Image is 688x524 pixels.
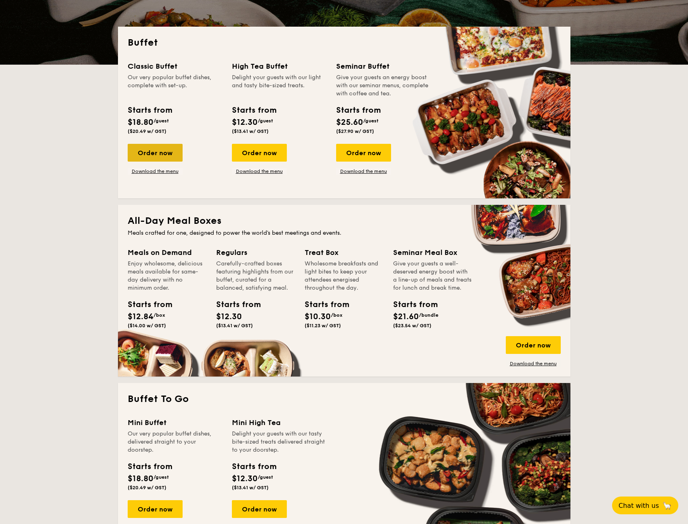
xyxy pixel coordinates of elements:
[128,36,561,49] h2: Buffet
[128,461,172,473] div: Starts from
[128,393,561,406] h2: Buffet To Go
[258,118,273,124] span: /guest
[128,118,154,127] span: $18.80
[128,299,164,311] div: Starts from
[419,312,438,318] span: /bundle
[336,61,431,72] div: Seminar Buffet
[128,128,166,134] span: ($20.49 w/ GST)
[232,128,269,134] span: ($13.41 w/ GST)
[232,417,326,428] div: Mini High Tea
[305,260,383,292] div: Wholesome breakfasts and light bites to keep your attendees energised throughout the day.
[232,474,258,484] span: $12.30
[232,500,287,518] div: Order now
[336,74,431,98] div: Give your guests an energy boost with our seminar menus, complete with coffee and tea.
[128,474,154,484] span: $18.80
[128,485,166,490] span: ($20.49 w/ GST)
[232,104,276,116] div: Starts from
[128,430,222,454] div: Our very popular buffet dishes, delivered straight to your doorstep.
[128,417,222,428] div: Mini Buffet
[128,312,154,322] span: $12.84
[331,312,343,318] span: /box
[305,323,341,328] span: ($11.23 w/ GST)
[336,144,391,162] div: Order now
[232,144,287,162] div: Order now
[216,299,252,311] div: Starts from
[128,500,183,518] div: Order now
[128,61,222,72] div: Classic Buffet
[128,260,206,292] div: Enjoy wholesome, delicious meals available for same-day delivery with no minimum order.
[336,104,380,116] div: Starts from
[232,430,326,454] div: Delight your guests with our tasty bite-sized treats delivered straight to your doorstep.
[393,299,429,311] div: Starts from
[232,74,326,98] div: Delight your guests with our light and tasty bite-sized treats.
[128,144,183,162] div: Order now
[258,474,273,480] span: /guest
[216,247,295,258] div: Regulars
[305,312,331,322] span: $10.30
[128,215,561,227] h2: All-Day Meal Boxes
[662,501,672,510] span: 🦙
[128,247,206,258] div: Meals on Demand
[305,247,383,258] div: Treat Box
[232,461,276,473] div: Starts from
[393,260,472,292] div: Give your guests a well-deserved energy boost with a line-up of meals and treats for lunch and br...
[393,312,419,322] span: $21.60
[363,118,379,124] span: /guest
[232,118,258,127] span: $12.30
[393,247,472,258] div: Seminar Meal Box
[232,485,269,490] span: ($13.41 w/ GST)
[506,336,561,354] div: Order now
[232,168,287,175] a: Download the menu
[128,323,166,328] span: ($14.00 w/ GST)
[154,312,165,318] span: /box
[336,168,391,175] a: Download the menu
[154,474,169,480] span: /guest
[619,502,659,509] span: Chat with us
[154,118,169,124] span: /guest
[216,260,295,292] div: Carefully-crafted boxes featuring highlights from our buffet, curated for a balanced, satisfying ...
[216,312,242,322] span: $12.30
[305,299,341,311] div: Starts from
[128,168,183,175] a: Download the menu
[612,497,678,514] button: Chat with us🦙
[336,118,363,127] span: $25.60
[336,128,374,134] span: ($27.90 w/ GST)
[216,323,253,328] span: ($13.41 w/ GST)
[128,229,561,237] div: Meals crafted for one, designed to power the world's best meetings and events.
[232,61,326,72] div: High Tea Buffet
[128,74,222,98] div: Our very popular buffet dishes, complete with set-up.
[128,104,172,116] div: Starts from
[393,323,431,328] span: ($23.54 w/ GST)
[506,360,561,367] a: Download the menu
